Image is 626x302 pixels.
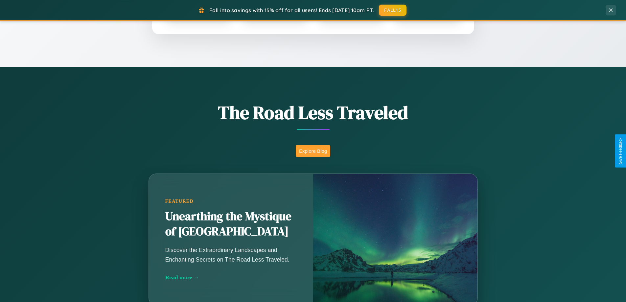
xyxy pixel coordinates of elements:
span: Fall into savings with 15% off for all users! Ends [DATE] 10am PT. [209,7,374,13]
div: Read more → [165,274,297,281]
button: FALL15 [379,5,406,16]
div: Give Feedback [618,138,623,164]
p: Discover the Extraordinary Landscapes and Enchanting Secrets on The Road Less Traveled. [165,245,297,264]
button: Explore Blog [296,145,330,157]
h1: The Road Less Traveled [116,100,510,125]
div: Featured [165,198,297,204]
h2: Unearthing the Mystique of [GEOGRAPHIC_DATA] [165,209,297,239]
